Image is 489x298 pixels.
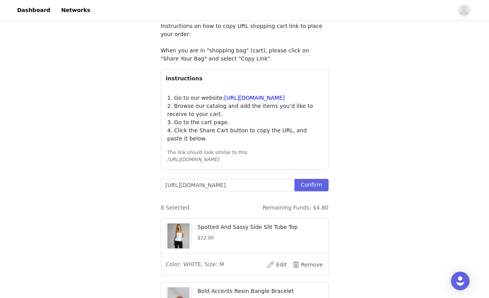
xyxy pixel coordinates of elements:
[261,258,292,271] button: Edit
[294,179,328,191] button: Confirm
[167,156,322,163] div: [URL][DOMAIN_NAME]
[167,223,190,248] img: product image
[451,272,470,290] div: Open Intercom Messenger
[167,118,322,126] p: 3. Go to the cart page.
[198,234,324,241] h5: $22.90
[166,260,224,269] span: Color: WHITE, Size: M
[263,204,328,212] span: Remaining Funds: $4.80
[161,22,329,63] p: Instructions on how to copy URL shopping cart link to place your order: When you are in "shopping...
[460,4,468,17] div: avatar
[167,102,322,118] p: 2. Browse our catalog and add the items you’d like to receive to your cart.
[56,2,95,19] a: Networks
[198,223,324,231] p: Spotted And Sassy Side Slit Tube Top
[161,204,190,212] span: 8 Selected
[167,149,322,156] div: The link should look similar to this:
[292,258,324,271] button: Remove
[224,95,285,101] a: [URL][DOMAIN_NAME]
[167,126,322,143] p: 4. Click the Share Cart button to copy the URL, and paste it below.
[167,94,322,102] p: 1. Go to our website:
[12,2,55,19] a: Dashboard
[198,287,324,295] p: Bold Accents Resin Bangle Bracelet
[161,179,295,191] input: Checkout URL
[161,69,328,87] div: Instructions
